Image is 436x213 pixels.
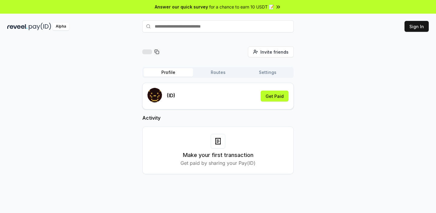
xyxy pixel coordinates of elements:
span: Invite friends [260,49,289,55]
button: Settings [243,68,292,77]
span: Answer our quick survey [155,4,208,10]
p: (ID) [167,92,175,99]
h2: Activity [142,114,294,121]
button: Get Paid [261,91,289,102]
div: Alpha [52,23,69,30]
span: for a chance to earn 10 USDT 📝 [209,4,274,10]
button: Invite friends [248,46,294,57]
img: reveel_dark [7,23,28,30]
h3: Make your first transaction [183,151,253,159]
img: pay_id [29,23,51,30]
button: Sign In [405,21,429,32]
button: Profile [144,68,193,77]
button: Routes [193,68,243,77]
p: Get paid by sharing your Pay(ID) [180,159,256,167]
